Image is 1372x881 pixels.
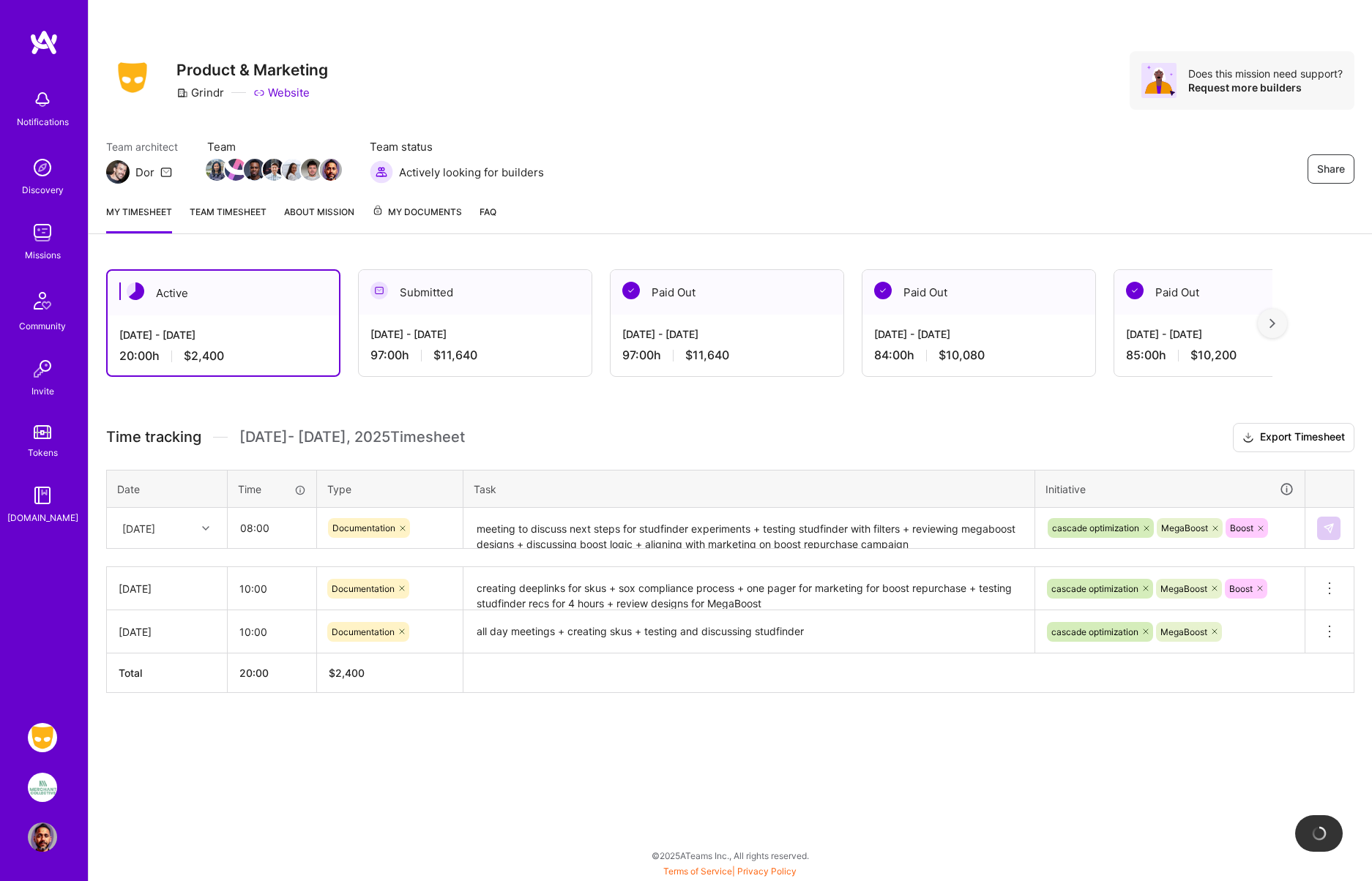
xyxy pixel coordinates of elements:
th: Task [463,470,1035,508]
a: We Are The Merchants: Founding Product Manager, Merchant Collective [24,773,61,802]
img: Team Member Avatar [225,159,247,181]
span: My Documents [372,204,462,220]
a: Website [253,85,310,100]
a: Team Member Avatar [245,157,264,182]
img: Submit [1323,522,1335,534]
a: About Mission [284,204,354,233]
th: Type [317,470,463,508]
a: Terms of Service [663,866,732,877]
img: Paid Out [874,282,892,299]
button: Share [1308,154,1354,184]
div: 20:00 h [119,348,327,364]
div: Missions [25,247,61,263]
input: HH:MM [228,612,316,651]
div: [DATE] [119,581,215,596]
a: Team timesheet [190,204,266,233]
img: Team Member Avatar [263,159,285,181]
img: Team Member Avatar [320,159,342,181]
img: Invite [28,354,57,383]
div: Discovery [22,182,64,198]
img: Community [25,283,60,318]
img: Active [127,282,144,300]
span: Boost [1230,522,1253,533]
img: User Avatar [28,822,57,852]
div: [DATE] - [DATE] [370,326,580,342]
div: 84:00 h [874,348,1084,363]
textarea: all day meetings + creating skus + testing and discussing studfinder [465,612,1033,652]
img: teamwork [28,218,57,247]
a: My Documents [372,204,462,233]
span: Documentation [332,626,395,637]
i: icon CompanyGray [176,87,188,99]
span: Time tracking [106,428,201,446]
button: Export Timesheet [1233,423,1354,452]
span: MegaBoost [1161,522,1208,533]
a: Privacy Policy [737,866,797,877]
span: $10,080 [939,348,985,363]
div: [DATE] - [DATE] [874,326,1084,342]
div: Paid Out [611,270,843,315]
a: Team Member Avatar [283,157,302,182]
div: 97:00 h [370,348,580,363]
span: Team [207,139,340,154]
span: Boost [1229,583,1253,594]
img: Actively looking for builders [370,160,393,184]
span: cascade optimization [1051,626,1138,637]
input: HH:MM [228,509,316,547]
th: Date [107,470,228,508]
input: HH:MM [228,569,316,608]
span: Documentation [332,522,395,533]
div: © 2025 ATeams Inc., All rights reserved. [88,837,1372,874]
div: Does this mission need support? [1188,67,1343,80]
div: Initiative [1045,481,1294,498]
a: Team Member Avatar [207,157,226,182]
img: tokens [34,425,51,439]
span: $11,640 [685,348,729,363]
img: logo [29,29,59,56]
a: Team Member Avatar [226,157,245,182]
div: Dor [135,165,154,180]
div: [DOMAIN_NAME] [7,510,78,525]
span: cascade optimization [1051,583,1138,594]
div: [DATE] - [DATE] [622,326,832,342]
div: 97:00 h [622,348,832,363]
a: FAQ [480,204,496,233]
div: null [1317,517,1342,540]
img: Team Member Avatar [244,159,266,181]
img: Team Architect [106,160,130,184]
div: Submitted [359,270,592,315]
img: Submitted [370,282,388,299]
div: Invite [31,383,54,399]
span: $ 2,400 [329,667,365,679]
div: [DATE] - [DATE] [1126,326,1335,342]
img: Team Member Avatar [206,159,228,181]
div: Paid Out [862,270,1095,315]
textarea: creating deeplinks for skus + sox compliance process + one pager for marketing for boost repurcha... [465,569,1033,609]
img: loading [1310,824,1328,842]
span: | [663,866,797,877]
span: $10,200 [1190,348,1237,363]
img: Team Member Avatar [282,159,304,181]
div: 85:00 h [1126,348,1335,363]
textarea: meeting to discuss next steps for studfinder experiments + testing studfinder with filters + revi... [465,509,1033,548]
img: Team Member Avatar [301,159,323,181]
span: MegaBoost [1160,583,1207,594]
img: Avatar [1141,63,1177,98]
th: Total [107,653,228,693]
img: Paid Out [622,282,640,299]
div: Notifications [17,114,69,130]
a: Team Member Avatar [321,157,340,182]
i: icon Mail [160,166,172,178]
img: right [1270,318,1275,329]
span: Team architect [106,139,178,154]
i: icon Download [1242,430,1254,446]
a: My timesheet [106,204,172,233]
h3: Product & Marketing [176,61,328,79]
a: Grindr: Product & Marketing [24,723,61,752]
th: 20:00 [228,653,317,693]
img: discovery [28,153,57,182]
div: Active [108,271,339,315]
div: [DATE] [119,624,215,640]
div: [DATE] - [DATE] [119,327,327,342]
a: Team Member Avatar [302,157,321,182]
